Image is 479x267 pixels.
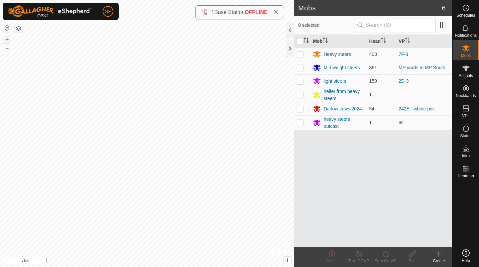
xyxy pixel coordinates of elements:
span: Neckbands [456,94,476,98]
div: Mid weight steers [324,64,360,71]
div: heavy steers outcast [324,116,364,130]
td: - [396,88,452,102]
span: Schedules [456,13,475,17]
a: Help [453,247,479,265]
button: Reset Map [3,24,11,32]
p-sorticon: Activate to sort [304,38,309,44]
div: Create [426,258,452,264]
span: SF [105,8,111,15]
a: MP yards to MP South [399,65,446,70]
span: 361 [369,65,377,70]
span: Mobs [461,54,471,58]
th: Head [367,35,396,48]
div: light steers [324,78,346,85]
h2: Mobs [298,4,442,12]
th: Mob [310,35,366,48]
p-sorticon: Activate to sort [381,38,386,44]
span: 1 [369,120,372,125]
a: 2D-3 [399,78,409,84]
span: 1 [369,92,372,97]
img: Gallagher Logo [8,5,92,17]
span: 54 [369,106,375,111]
span: Notifications [455,33,477,37]
div: Edit [399,258,426,264]
span: 0 selected [298,22,354,29]
span: Animals [459,74,473,78]
span: 1 [211,9,214,15]
span: OFFLINE [245,9,267,15]
a: Contact Us [154,258,173,264]
span: Heatmap [458,174,474,178]
div: heifer from heavy steers [324,88,364,102]
a: 242E - whole pdk [399,106,435,111]
span: 159 [369,78,377,84]
a: Privacy Policy [121,258,146,264]
span: i [287,257,288,263]
a: 8c [399,120,404,125]
span: 400 [369,52,377,57]
button: i [284,257,291,264]
span: Help [462,259,470,263]
span: Delete [326,259,338,263]
div: Turn Off VP [345,258,372,264]
span: Status [460,134,471,138]
div: Heavy steers [324,51,351,58]
span: 6 [442,3,446,13]
th: VP [396,35,452,48]
div: Darlow cows 2024 [324,105,362,112]
button: Map Layers [15,24,23,32]
button: + [3,35,11,43]
div: Turn On VP [372,258,399,264]
a: 7F-3 [399,52,408,57]
p-sorticon: Activate to sort [323,38,328,44]
input: Search (S) [355,18,436,32]
span: VPs [462,114,469,118]
button: – [3,44,11,52]
p-sorticon: Activate to sort [405,38,410,44]
span: Infra [462,154,470,158]
span: Base Station [214,9,245,15]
